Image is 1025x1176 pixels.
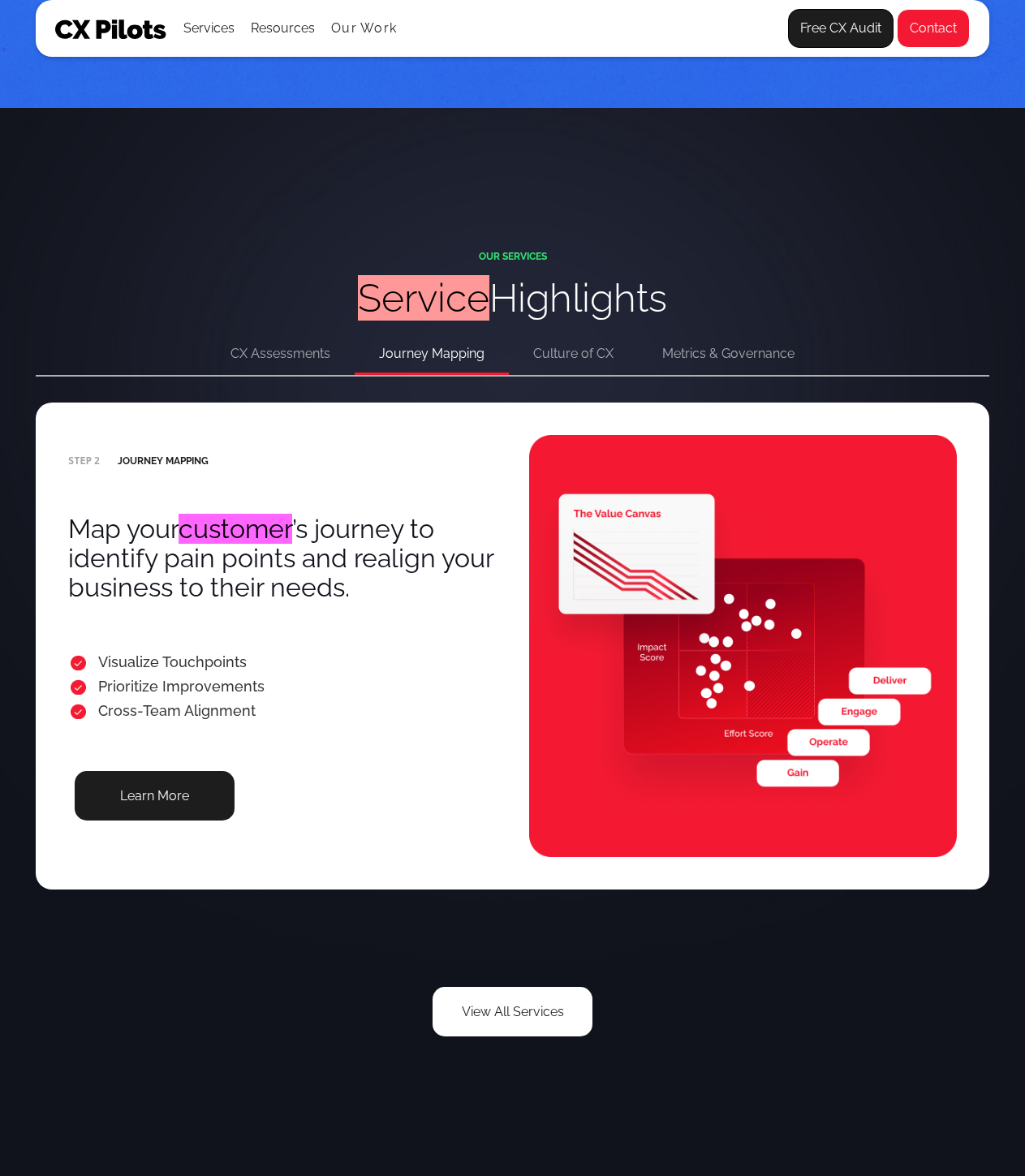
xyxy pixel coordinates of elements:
div: Journey Mapping [379,342,485,365]
div: Cross-Team Alignment [68,699,265,723]
a: Free CX Audit [788,9,894,48]
div: CX Assessments [230,342,330,365]
span: • [68,704,88,719]
div: Services [183,1,235,56]
font: Service [358,275,489,321]
code: 2 [94,455,118,467]
code: step [68,455,92,467]
h3: Map your ’s journey to identify pain points and realign your business to their needs. [68,515,497,602]
div: Culture of CX [533,342,614,365]
h3: Highlights [280,275,745,321]
div: Visualize Touchpoints [68,650,265,674]
a: Learn More [75,771,235,821]
div: Resources [251,1,315,56]
div: Metrics & Governance [662,342,795,365]
a: Our Work [331,21,397,36]
div: Journey mapping [68,455,209,467]
font: customer [179,514,292,544]
div: Services [183,17,235,40]
div: Prioritize Improvements [68,674,265,699]
div: Resources [251,17,315,40]
a: Contact [897,9,970,48]
div: OUR SERVICES [479,251,547,262]
a: View All Services [433,987,592,1036]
